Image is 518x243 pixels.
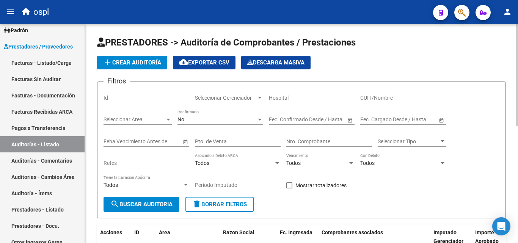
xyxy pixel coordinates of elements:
[104,182,118,188] span: Todos
[322,229,383,235] span: Comprobantes asociados
[104,76,130,86] h3: Filtros
[103,58,112,67] mat-icon: add
[360,116,388,123] input: Fecha inicio
[247,59,305,66] span: Descarga Masiva
[134,229,139,235] span: ID
[241,56,311,69] button: Descarga Masiva
[394,116,432,123] input: Fecha fin
[269,116,297,123] input: Fecha inicio
[159,229,170,235] span: Area
[286,160,301,166] span: Todos
[492,217,510,235] div: Open Intercom Messenger
[110,201,173,208] span: Buscar Auditoria
[241,56,311,69] app-download-masive: Descarga masiva de comprobantes (adjuntos)
[295,181,347,190] span: Mostrar totalizadores
[103,59,161,66] span: Crear Auditoría
[185,197,254,212] button: Borrar Filtros
[4,26,28,34] span: Padrón
[177,116,184,122] span: No
[346,116,354,124] button: Open calendar
[179,58,188,67] mat-icon: cloud_download
[503,7,512,16] mat-icon: person
[173,56,235,69] button: Exportar CSV
[181,138,189,146] button: Open calendar
[195,95,256,101] span: Seleccionar Gerenciador
[192,201,247,208] span: Borrar Filtros
[6,7,15,16] mat-icon: menu
[179,59,229,66] span: Exportar CSV
[104,116,165,123] span: Seleccionar Area
[192,199,201,209] mat-icon: delete
[4,42,73,51] span: Prestadores / Proveedores
[100,229,122,235] span: Acciones
[195,160,209,166] span: Todos
[33,4,49,20] span: ospl
[104,197,179,212] button: Buscar Auditoria
[97,37,356,48] span: PRESTADORES -> Auditoría de Comprobantes / Prestaciones
[223,229,254,235] span: Razon Social
[110,199,119,209] mat-icon: search
[280,229,312,235] span: Fc. Ingresada
[303,116,340,123] input: Fecha fin
[97,56,167,69] button: Crear Auditoría
[360,160,375,166] span: Todos
[378,138,439,145] span: Seleccionar Tipo
[437,116,445,124] button: Open calendar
